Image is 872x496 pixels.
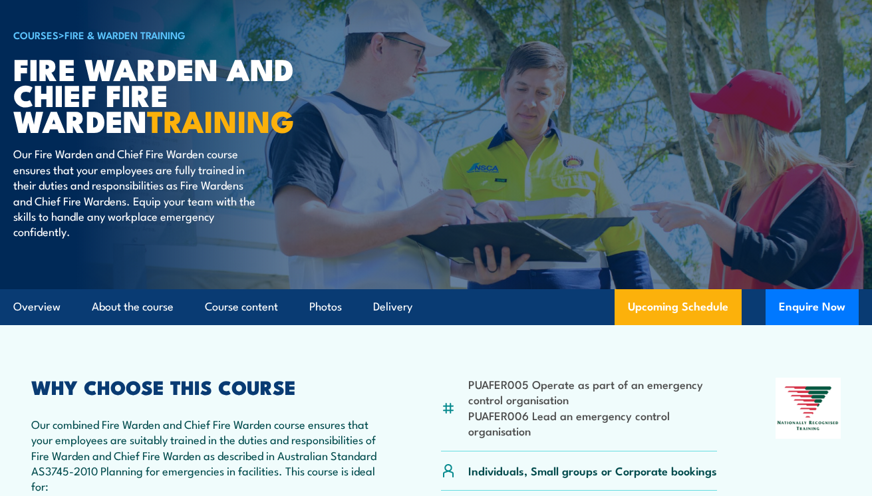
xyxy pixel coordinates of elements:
p: Our Fire Warden and Chief Fire Warden course ensures that your employees are fully trained in the... [13,146,256,239]
li: PUAFER006 Lead an emergency control organisation [468,408,717,439]
a: Course content [205,289,278,324]
a: Upcoming Schedule [615,289,742,325]
a: Fire & Warden Training [65,27,186,42]
p: Our combined Fire Warden and Chief Fire Warden course ensures that your employees are suitably tr... [31,416,382,494]
a: Photos [309,289,342,324]
strong: TRAINING [147,97,295,143]
h6: > [13,27,342,43]
a: Delivery [373,289,412,324]
h1: Fire Warden and Chief Fire Warden [13,55,342,133]
button: Enquire Now [766,289,859,325]
h2: WHY CHOOSE THIS COURSE [31,378,382,395]
a: About the course [92,289,174,324]
li: PUAFER005 Operate as part of an emergency control organisation [468,376,717,408]
a: Overview [13,289,61,324]
p: Individuals, Small groups or Corporate bookings [468,463,717,478]
a: COURSES [13,27,59,42]
img: Nationally Recognised Training logo. [776,378,841,439]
